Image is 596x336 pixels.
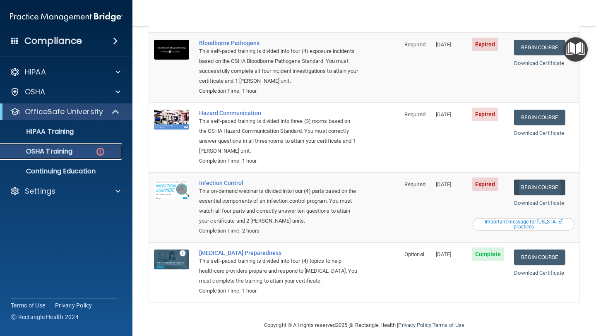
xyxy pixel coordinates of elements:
div: Completion Time: 1 hour [199,86,358,96]
span: Ⓒ Rectangle Health 2024 [11,313,79,321]
div: Completion Time: 1 hour [199,156,358,166]
span: Required [404,181,425,187]
a: Hazard Communication [199,110,358,116]
div: Important message for [US_STATE] practices [474,219,573,229]
span: Required [404,111,425,118]
a: Settings [10,186,120,196]
a: OSHA [10,87,120,97]
button: Read this if you are a dental practitioner in the state of CA [473,218,574,230]
span: Required [404,41,425,48]
span: Complete [472,247,505,261]
span: Expired [472,108,499,121]
a: Begin Course [514,110,565,125]
div: Completion Time: 2 hours [199,226,358,236]
span: [DATE] [436,251,452,257]
span: [DATE] [436,111,452,118]
img: danger-circle.6113f641.png [95,146,106,157]
div: Completion Time: 1 hour [199,286,358,296]
a: Download Certificate [514,200,564,206]
p: Settings [25,186,55,196]
p: Continuing Education [5,167,118,175]
p: OfficeSafe University [25,107,103,117]
div: This self-paced training is divided into three (3) rooms based on the OSHA Hazard Communication S... [199,116,358,156]
div: This self-paced training is divided into four (4) exposure incidents based on the OSHA Bloodborne... [199,46,358,86]
a: Privacy Policy [55,301,92,310]
p: HIPAA [25,67,46,77]
div: This self-paced training is divided into four (4) topics to help healthcare providers prepare and... [199,256,358,286]
a: Download Certificate [514,130,564,136]
span: Expired [472,178,499,191]
p: OSHA Training [5,147,72,156]
a: Privacy Policy [398,322,431,328]
img: PMB logo [10,9,123,25]
h4: Compliance [24,35,82,47]
a: Begin Course [514,250,565,265]
a: Bloodborne Pathogens [199,40,358,46]
p: OSHA [25,87,46,97]
span: [DATE] [436,181,452,187]
span: [DATE] [436,41,452,48]
span: Optional [404,251,424,257]
button: Open Resource Center [563,37,588,62]
a: Infection Control [199,180,358,186]
a: HIPAA [10,67,120,77]
a: Download Certificate [514,60,564,66]
div: This on-demand webinar is divided into four (4) parts based on the essential components of an inf... [199,186,358,226]
a: [MEDICAL_DATA] Preparedness [199,250,358,256]
a: Download Certificate [514,270,564,276]
a: Begin Course [514,180,565,195]
p: HIPAA Training [5,127,74,136]
a: Terms of Use [433,322,464,328]
a: Begin Course [514,40,565,55]
span: Expired [472,38,499,51]
a: Terms of Use [11,301,45,310]
a: OfficeSafe University [10,107,120,117]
